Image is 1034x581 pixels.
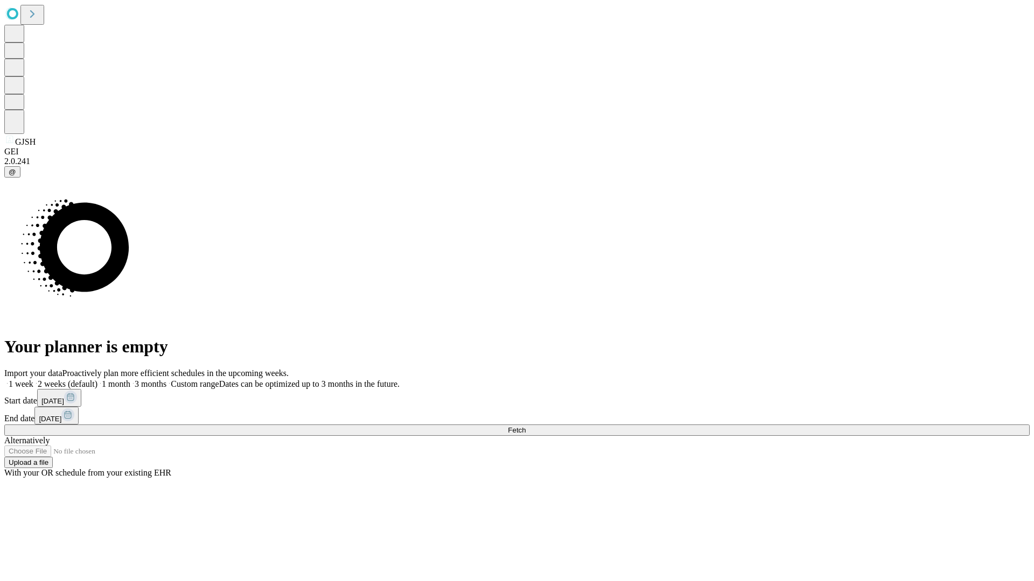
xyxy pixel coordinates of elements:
span: Fetch [508,426,526,434]
span: Custom range [171,379,219,388]
span: 1 month [102,379,130,388]
span: [DATE] [41,397,64,405]
div: Start date [4,389,1030,407]
div: 2.0.241 [4,157,1030,166]
span: @ [9,168,16,176]
h1: Your planner is empty [4,337,1030,357]
div: GEI [4,147,1030,157]
button: @ [4,166,20,178]
span: Proactively plan more efficient schedules in the upcoming weeks. [62,369,289,378]
button: [DATE] [34,407,79,424]
span: Import your data [4,369,62,378]
span: Dates can be optimized up to 3 months in the future. [219,379,400,388]
span: Alternatively [4,436,50,445]
span: 2 weeks (default) [38,379,97,388]
span: GJSH [15,137,36,146]
span: 3 months [135,379,166,388]
button: [DATE] [37,389,81,407]
span: With your OR schedule from your existing EHR [4,468,171,477]
button: Fetch [4,424,1030,436]
span: 1 week [9,379,33,388]
div: End date [4,407,1030,424]
button: Upload a file [4,457,53,468]
span: [DATE] [39,415,61,423]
